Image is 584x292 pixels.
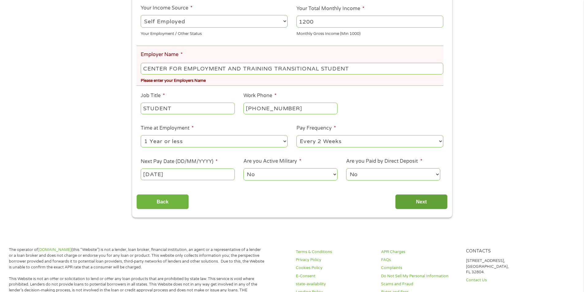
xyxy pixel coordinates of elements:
label: Job Title [141,93,165,99]
label: Work Phone [243,93,277,99]
a: APR Charges [381,249,459,255]
label: Your Income Source [141,5,193,11]
p: The operator of (this “Website”) is not a lender, loan broker, financial institution, an agent or... [9,247,265,270]
a: Complaints [381,265,459,271]
a: FAQs [381,257,459,263]
a: [DOMAIN_NAME] [38,247,71,252]
input: Back [136,194,189,209]
div: Please enter your Employers Name [141,76,443,84]
label: Time at Employment [141,125,194,131]
label: Your Total Monthly Income [296,6,365,12]
p: [STREET_ADDRESS], [GEOGRAPHIC_DATA], FL 32804. [466,258,544,275]
div: Your Employment / Other Status [141,28,288,37]
input: Walmart [141,63,443,74]
a: Terms & Conditions [296,249,374,255]
input: 1800 [296,16,443,27]
label: Are you Active Military [243,158,301,165]
input: Next [395,194,448,209]
input: (231) 754-4010 [243,103,337,114]
a: E-Consent [296,273,374,279]
label: Are you Paid by Direct Deposit [346,158,422,165]
a: Contact Us [466,277,544,283]
a: state-availability [296,281,374,287]
label: Next Pay Date (DD/MM/YYYY) [141,158,218,165]
label: Employer Name [141,51,183,58]
a: Cookies Policy [296,265,374,271]
h4: Contacts [466,248,544,254]
a: Privacy Policy [296,257,374,263]
a: Do Not Sell My Personal Information [381,273,459,279]
a: Scams and Fraud [381,281,459,287]
div: Monthly Gross Income (Min 1000) [296,28,443,37]
input: Cashier [141,103,235,114]
label: Pay Frequency [296,125,336,131]
input: ---Click Here for Calendar --- [141,169,235,180]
